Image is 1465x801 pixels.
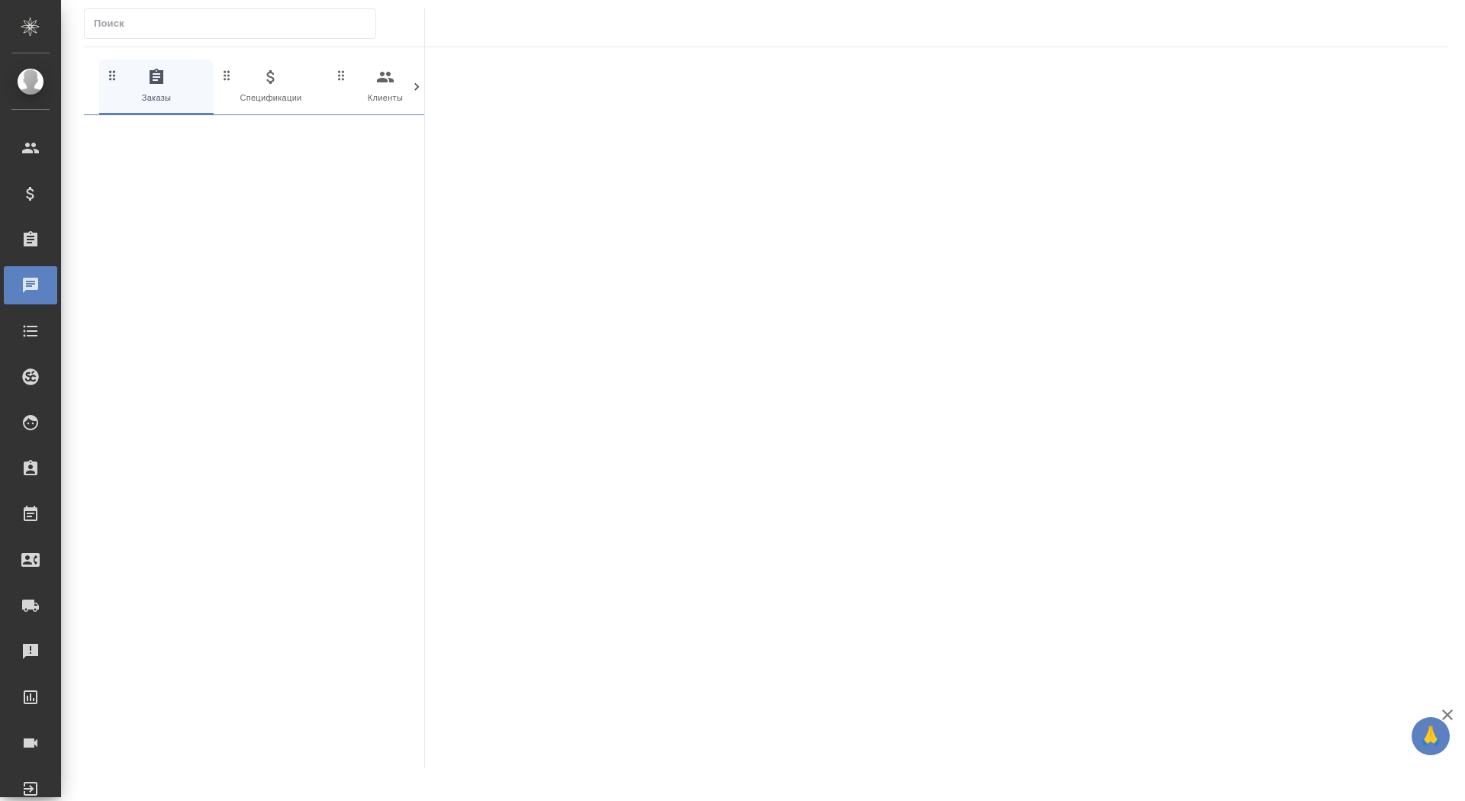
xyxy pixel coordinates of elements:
[1418,720,1444,752] span: 🙏
[334,68,436,105] span: Клиенты
[220,68,322,105] span: Спецификации
[94,13,375,34] input: Поиск
[220,68,234,82] svg: Зажми и перетащи, чтобы поменять порядок вкладок
[105,68,208,105] span: Заказы
[334,68,349,82] svg: Зажми и перетащи, чтобы поменять порядок вкладок
[1412,717,1450,755] button: 🙏
[105,68,120,82] svg: Зажми и перетащи, чтобы поменять порядок вкладок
